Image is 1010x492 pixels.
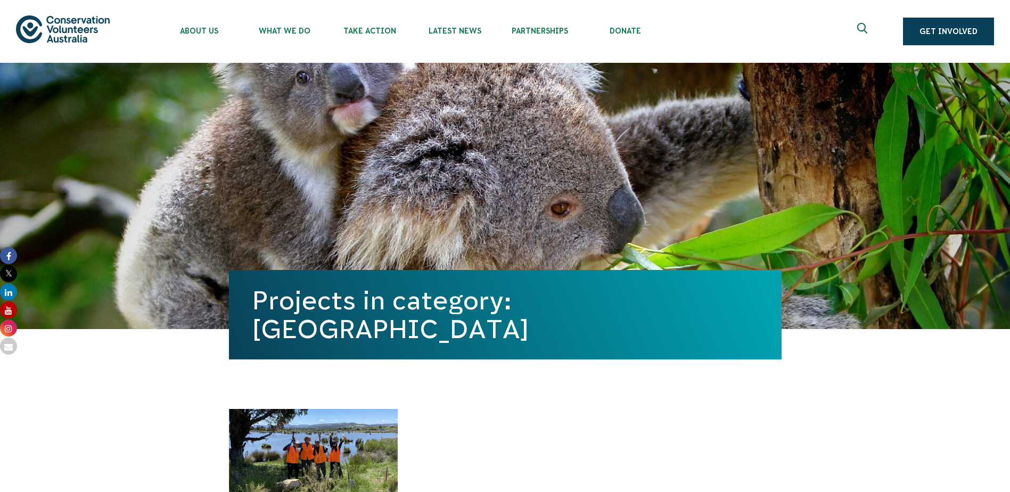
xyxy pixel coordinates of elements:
[16,15,110,43] img: logo.svg
[497,27,582,35] span: Partnerships
[327,27,412,35] span: Take Action
[903,18,994,45] a: Get Involved
[412,27,497,35] span: Latest News
[857,23,871,40] span: Expand search box
[252,286,758,343] h1: Projects in category: [GEOGRAPHIC_DATA]
[157,27,242,35] span: About Us
[242,27,327,35] span: What We Do
[851,19,876,44] button: Expand search box Close search box
[582,27,668,35] span: Donate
